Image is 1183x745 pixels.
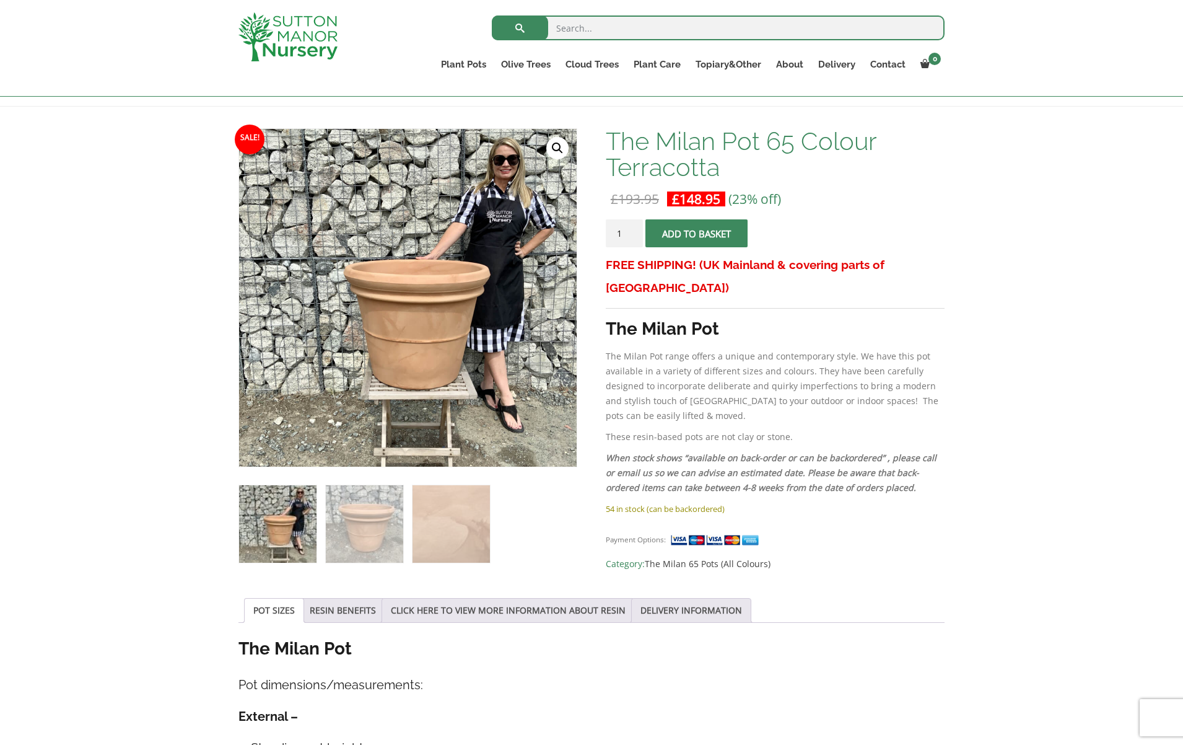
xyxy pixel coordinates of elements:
img: The Milan Pot 65 Colour Terracotta [239,485,316,563]
span: £ [611,190,618,208]
a: Cloud Trees [558,56,626,73]
bdi: 148.95 [672,190,720,208]
a: Olive Trees [494,56,558,73]
span: Category: [606,557,945,571]
span: £ [672,190,679,208]
img: The Milan Pot 65 Colour Terracotta - Image 2 [326,485,403,563]
a: The Milan 65 Pots (All Colours) [645,558,770,570]
span: (23% off) [728,190,781,208]
a: POT SIZES [253,599,295,622]
input: Product quantity [606,219,643,247]
img: logo [238,12,338,61]
h4: Pot dimensions/measurements: [238,676,945,695]
a: View full-screen image gallery [546,137,569,159]
img: payment supported [670,534,763,547]
span: Sale! [235,125,264,154]
p: 54 in stock (can be backordered) [606,501,945,516]
h1: The Milan Pot 65 Colour Terracotta [606,128,945,180]
img: The Milan Pot 65 Colour Terracotta - Image 3 [413,485,490,563]
p: These resin-based pots are not clay or stone. [606,430,945,444]
a: About [769,56,811,73]
strong: The Milan Pot [606,319,719,339]
a: Plant Care [626,56,688,73]
a: RESIN BENEFITS [310,599,376,622]
a: Topiary&Other [688,56,769,73]
bdi: 193.95 [611,190,659,208]
a: Contact [863,56,913,73]
p: The Milan Pot range offers a unique and contemporary style. We have this pot available in a varie... [606,349,945,423]
h3: FREE SHIPPING! (UK Mainland & covering parts of [GEOGRAPHIC_DATA]) [606,253,945,299]
a: CLICK HERE TO VIEW MORE INFORMATION ABOUT RESIN [391,599,626,622]
strong: The Milan Pot [238,638,352,659]
em: When stock shows “available on back-order or can be backordered” , please call or email us so we ... [606,452,936,493]
a: Delivery [811,56,863,73]
span: 0 [928,53,941,65]
button: Add to basket [645,219,748,247]
a: Plant Pots [434,56,494,73]
a: DELIVERY INFORMATION [640,599,742,622]
strong: External – [238,709,298,724]
input: Search... [492,15,945,40]
a: 0 [913,56,945,73]
small: Payment Options: [606,535,666,544]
